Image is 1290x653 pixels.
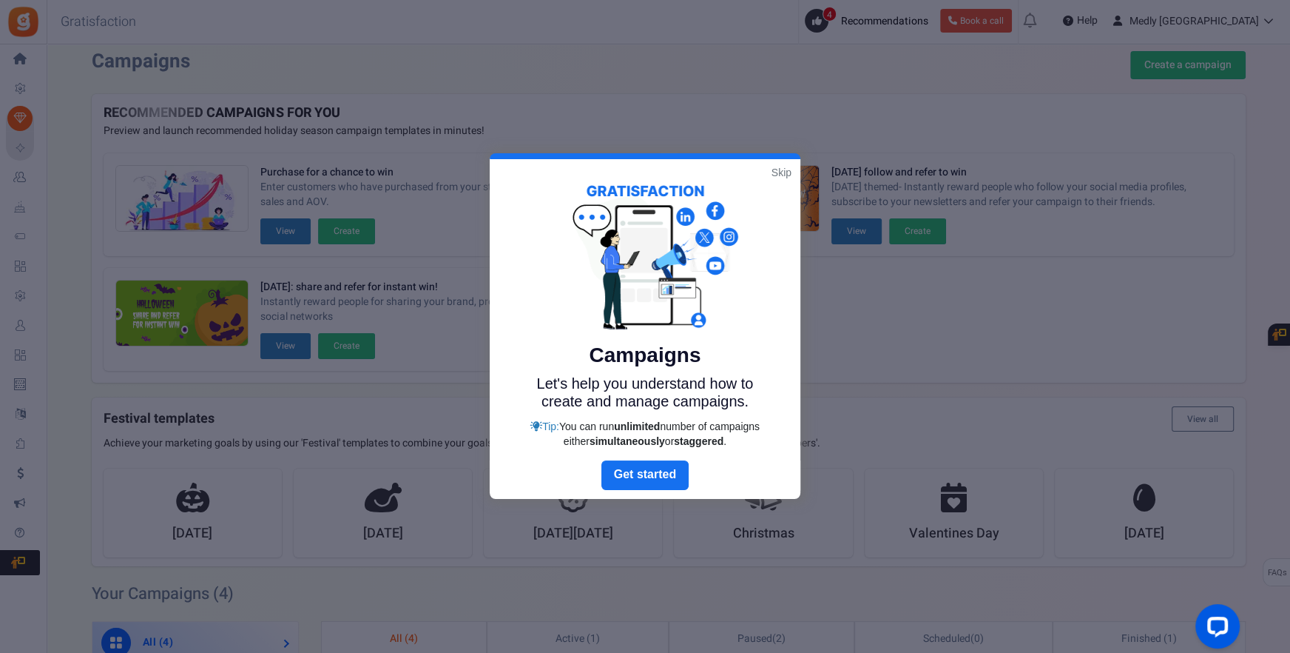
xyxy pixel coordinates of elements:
strong: simultaneously [590,435,665,447]
p: Let's help you understand how to create and manage campaigns. [523,375,767,410]
h5: Campaigns [523,344,767,367]
a: Next [601,461,689,490]
span: You can run number of campaigns either or . [559,421,760,447]
strong: unlimited [614,421,660,432]
a: Skip [771,165,791,180]
div: Tip: [523,419,767,449]
strong: staggered [674,435,723,447]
